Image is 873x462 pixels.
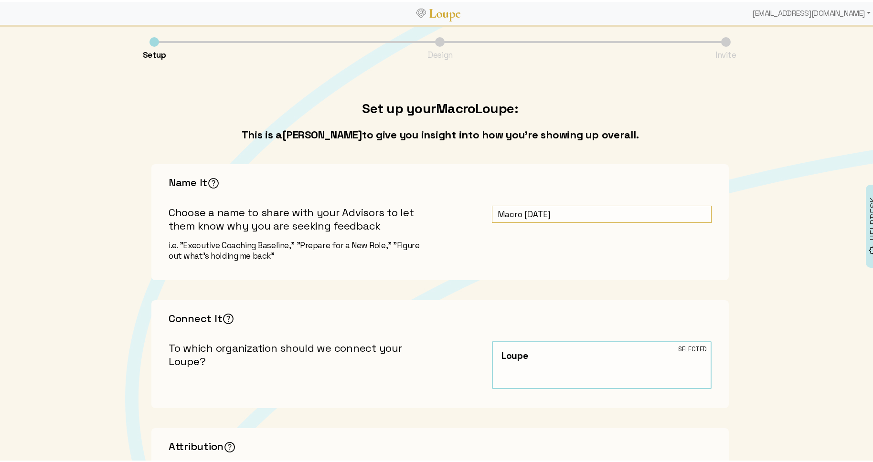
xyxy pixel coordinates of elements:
strong: [PERSON_NAME] [282,126,362,139]
h3: This is a to give you insight into how you're showing up overall. [131,126,750,139]
span: Selected [678,342,707,353]
p: To which organization should we connect your Loupe? [169,339,435,366]
p: Choose a name to share with your Advisors to let them know why you are seeking feedback [169,204,435,231]
a: Loupe [426,3,464,21]
p: i.e. "Executive Coaching Baseline," "Prepare for a New Role," "Figure out what’s holding me back" [169,238,435,259]
h2: Set up your Macro Loupe: [131,98,750,115]
img: Help [222,311,234,323]
helpicon: Attribution Choice [224,438,236,452]
h3: Name It [169,174,712,189]
h3: Connect It [169,310,712,325]
helpicon: Naming Your Loupe [207,174,220,189]
img: Help [207,175,220,188]
span: Loupe [501,349,702,359]
img: Loupe Logo [416,7,426,16]
div: Design [427,48,452,58]
input: Specific and recognizable name [492,204,712,221]
div: Invite [715,48,736,58]
h3: Attribution [169,438,712,452]
helpicon: Connecting It [222,310,234,325]
div: Setup [143,48,166,58]
img: Help [224,439,236,451]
